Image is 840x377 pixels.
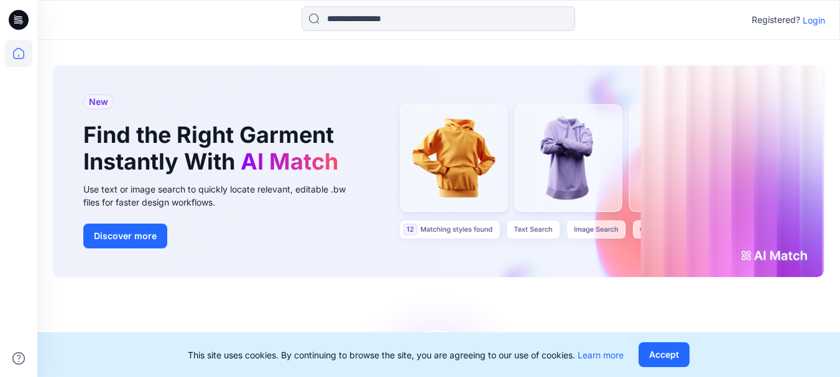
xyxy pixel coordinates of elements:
[83,183,363,209] div: Use text or image search to quickly locate relevant, editable .bw files for faster design workflows.
[188,348,624,361] p: This site uses cookies. By continuing to browse the site, you are agreeing to our use of cookies.
[578,350,624,360] a: Learn more
[89,94,108,109] span: New
[803,14,825,27] p: Login
[752,12,800,27] p: Registered?
[83,122,344,175] h1: Find the Right Garment Instantly With
[83,224,167,248] button: Discover more
[639,342,690,367] button: Accept
[241,148,338,175] span: AI Match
